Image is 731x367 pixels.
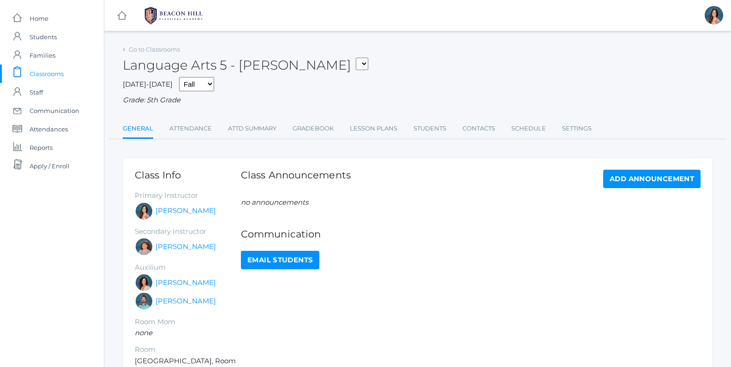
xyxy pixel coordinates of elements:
[156,206,216,216] a: [PERSON_NAME]
[241,229,701,239] h1: Communication
[135,228,241,236] h5: Secondary Instructor
[30,83,43,101] span: Staff
[135,318,241,326] h5: Room Mom
[30,28,57,46] span: Students
[169,119,212,138] a: Attendance
[123,119,153,139] a: General
[135,292,153,310] div: Westen Taylor
[135,237,153,256] div: Sarah Bence
[30,65,64,83] span: Classrooms
[156,278,216,288] a: [PERSON_NAME]
[156,242,216,252] a: [PERSON_NAME]
[511,119,546,138] a: Schedule
[156,296,216,307] a: [PERSON_NAME]
[241,170,351,186] h1: Class Announcements
[30,46,55,65] span: Families
[129,46,180,53] a: Go to Classrooms
[30,120,68,138] span: Attendances
[350,119,397,138] a: Lesson Plans
[30,157,70,175] span: Apply / Enroll
[413,119,446,138] a: Students
[123,58,368,72] h2: Language Arts 5 - [PERSON_NAME]
[30,138,53,157] span: Reports
[135,202,153,220] div: Rebecca Salazar
[562,119,592,138] a: Settings
[228,119,276,138] a: Attd Summary
[705,6,723,24] div: Rebecca Salazar
[135,170,241,180] h1: Class Info
[462,119,495,138] a: Contacts
[123,80,173,89] span: [DATE]-[DATE]
[241,251,319,269] a: Email Students
[603,170,701,188] a: Add Announcement
[30,9,48,28] span: Home
[135,346,241,354] h5: Room
[123,95,713,106] div: Grade: 5th Grade
[135,273,153,292] div: Cari Burke
[135,264,241,272] h5: Auxilium
[30,101,79,120] span: Communication
[139,4,208,27] img: BHCALogos-05-308ed15e86a5a0abce9b8dd61676a3503ac9727e845dece92d48e8588c001991.png
[293,119,334,138] a: Gradebook
[241,198,308,207] em: no announcements
[135,328,152,337] em: none
[135,192,241,200] h5: Primary Instructor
